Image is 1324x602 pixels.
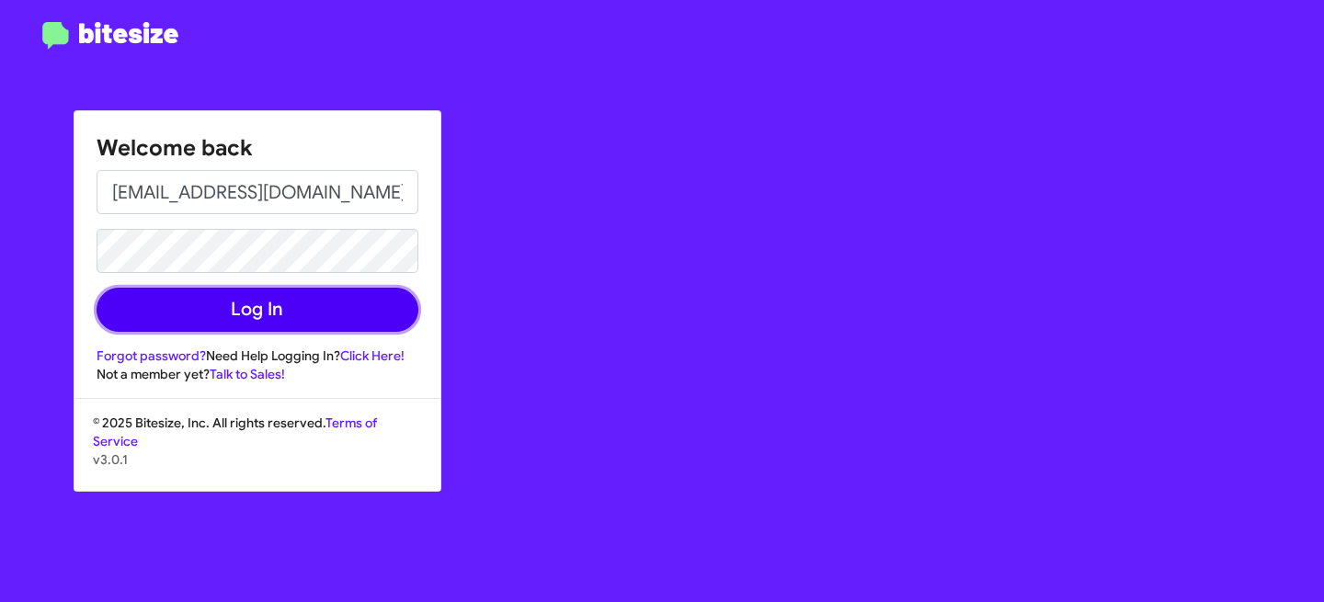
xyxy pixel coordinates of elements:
a: Click Here! [340,347,405,364]
h1: Welcome back [97,133,418,163]
div: Need Help Logging In? [97,346,418,365]
a: Terms of Service [93,415,377,449]
div: © 2025 Bitesize, Inc. All rights reserved. [74,414,440,491]
div: Not a member yet? [97,365,418,383]
a: Talk to Sales! [210,366,285,382]
button: Log In [97,288,418,332]
input: Email address [97,170,418,214]
p: v3.0.1 [93,450,422,469]
a: Forgot password? [97,347,206,364]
